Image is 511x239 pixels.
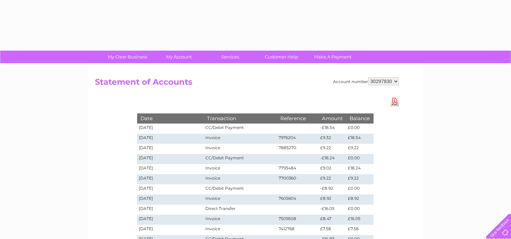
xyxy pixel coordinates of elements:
td: £0.00 [346,154,373,164]
td: Invoice [204,215,277,225]
th: Reference [277,113,319,123]
td: £8.47 [318,215,346,225]
td: [DATE] [137,134,204,144]
a: My Clear Business [100,51,155,63]
td: £9.32 [318,134,346,144]
td: CC/Debit Payment [204,184,277,194]
td: Invoice [204,194,277,205]
td: -£16.05 [318,205,346,215]
td: [DATE] [137,225,204,235]
td: -£18.24 [318,154,346,164]
td: 7509508 [277,215,319,225]
td: £0.00 [346,184,373,194]
td: [DATE] [137,144,204,154]
td: £0.00 [346,124,373,134]
a: My Account [151,51,207,63]
td: Invoice [204,174,277,184]
td: Invoice [204,164,277,174]
td: [DATE] [137,154,204,164]
a: Download Pdf [390,97,399,106]
td: 7885270 [277,144,319,154]
td: 7793484 [277,164,319,174]
div: Account number [333,77,399,85]
td: Invoice [204,144,277,154]
th: Balance [346,113,373,123]
td: [DATE] [137,174,204,184]
td: £7.58 [318,225,346,235]
td: 7412768 [277,225,319,235]
td: £8.92 [346,194,373,205]
td: -£18.54 [318,124,346,134]
td: £18.54 [346,134,373,144]
td: CC/Debit Payment [204,154,277,164]
th: Date [137,113,204,123]
td: -£8.92 [318,184,346,194]
td: CC/Debit Payment [204,124,277,134]
td: £8.92 [318,194,346,205]
a: Make A Payment [305,51,361,63]
th: Amount [318,113,346,123]
td: £0.00 [346,205,373,215]
td: 7700360 [277,174,319,184]
td: [DATE] [137,205,204,215]
td: £18.24 [346,164,373,174]
td: £7.58 [346,225,373,235]
td: Invoice [204,134,277,144]
td: Direct Transfer [204,205,277,215]
th: Transaction [204,113,277,123]
a: Services [202,51,258,63]
td: [DATE] [137,194,204,205]
td: [DATE] [137,124,204,134]
td: [DATE] [137,184,204,194]
td: £9.22 [346,174,373,184]
td: 7605604 [277,194,319,205]
td: £9.22 [346,144,373,154]
td: [DATE] [137,215,204,225]
td: [DATE] [137,164,204,174]
td: £9.02 [318,164,346,174]
td: Invoice [204,225,277,235]
td: £16.05 [346,215,373,225]
td: 7976204 [277,134,319,144]
a: Customer Help [254,51,309,63]
td: £9.22 [318,174,346,184]
h2: Statement of Accounts [95,77,399,90]
td: £9.22 [318,144,346,154]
